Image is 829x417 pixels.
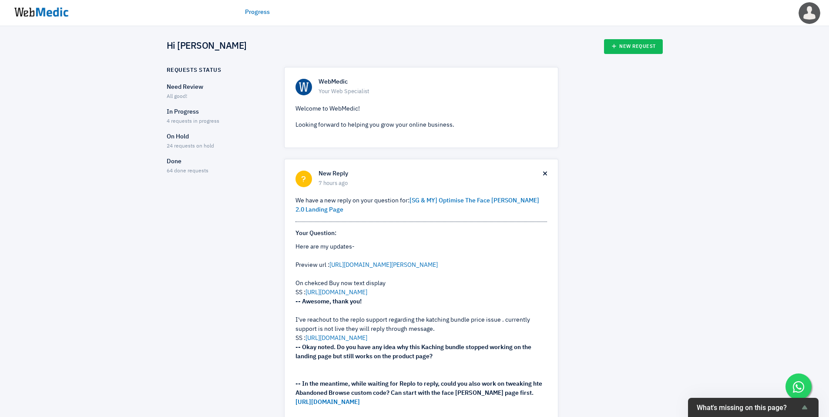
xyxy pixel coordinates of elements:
a: [URL][DOMAIN_NAME] [305,335,367,341]
span: Your Web Specialist [319,87,547,96]
a: [URL][DOMAIN_NAME] [305,289,367,296]
h6: WebMedic [319,78,547,86]
a: [URL][DOMAIN_NAME][PERSON_NAME] [329,262,438,268]
p: Looking forward to helping you grow your online business. [295,121,547,130]
p: We have a new reply on your question for: [295,196,547,215]
a: New Request [604,39,663,54]
strong: -- Awesome, thank you! [295,299,362,305]
p: On Hold [167,132,269,141]
p: Done [167,157,269,166]
a: [SG & MY] Optimise The Face [PERSON_NAME] 2.0 Landing Page [295,198,539,213]
strong: -- In the meantime, while waiting for Replo to reply, could you also work on tweaking hte Abandon... [295,381,542,405]
h6: Requests Status [167,67,222,74]
span: 4 requests in progress [167,119,219,124]
h6: New Reply [319,170,543,178]
span: 7 hours ago [319,179,543,188]
div: Here are my updates- Preview url : On chekced Buy now text display SS : I've reachout to the repl... [295,242,547,416]
p: Welcome to WebMedic! [295,104,547,114]
span: What's missing on this page? [697,404,799,412]
span: 64 done requests [167,168,208,174]
a: [URL][DOMAIN_NAME] [295,399,360,405]
p: In Progress [167,108,269,117]
p: Need Review [167,83,269,92]
button: Show survey - What's missing on this page? [697,402,810,413]
strong: -- Okay noted. Do you have any idea why this Kaching bundle stopped working on the landing page b... [295,344,531,360]
a: Progress [245,8,270,17]
h4: Hi [PERSON_NAME] [167,41,247,52]
p: Your Question: [295,229,547,238]
span: 24 requests on hold [167,144,214,149]
span: All good! [167,94,187,99]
